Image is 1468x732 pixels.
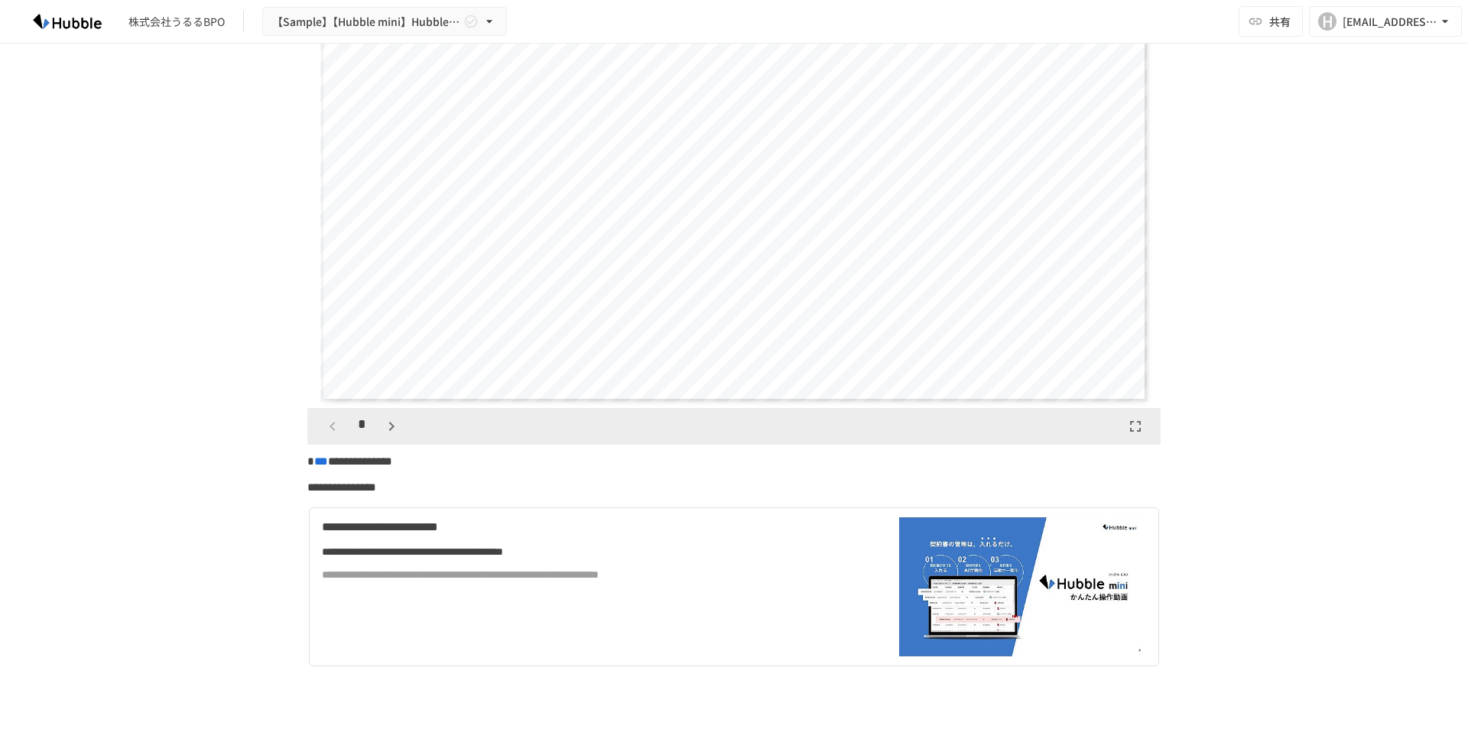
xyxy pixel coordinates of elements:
[128,14,225,30] div: 株式会社うるるBPO
[1318,12,1336,31] div: H
[1343,12,1437,31] div: [EMAIL_ADDRESS][DOMAIN_NAME]
[262,7,507,37] button: 【Sample】【Hubble mini】Hubble×企業名 オンボーディングプロジェクト
[18,9,116,34] img: HzDRNkGCf7KYO4GfwKnzITak6oVsp5RHeZBEM1dQFiQ
[1239,6,1303,37] button: 共有
[272,12,460,31] span: 【Sample】【Hubble mini】Hubble×企業名 オンボーディングプロジェクト
[1309,6,1462,37] button: H[EMAIL_ADDRESS][DOMAIN_NAME]
[1269,13,1291,30] span: 共有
